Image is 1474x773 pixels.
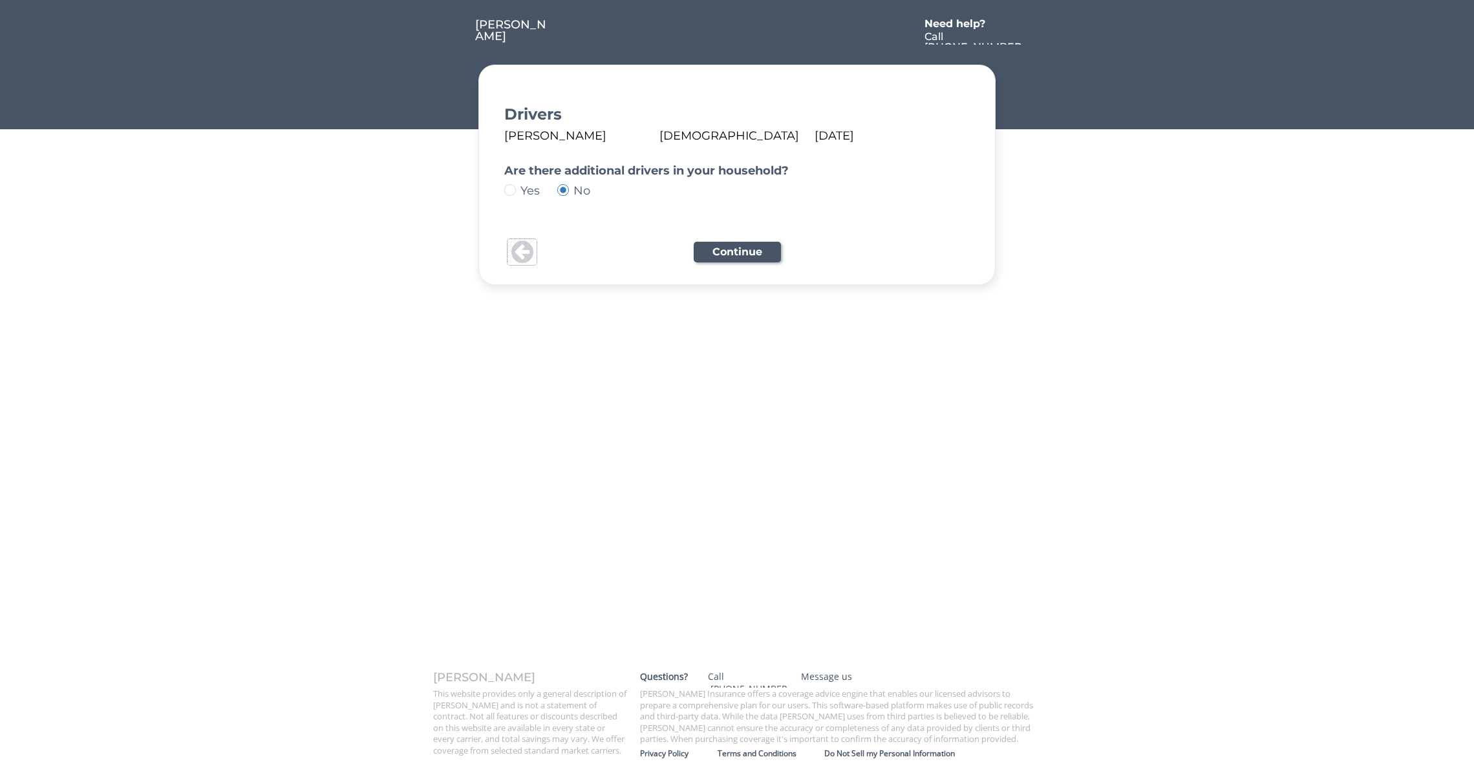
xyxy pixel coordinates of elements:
div: No [573,185,610,196]
div: Call [PHONE_NUMBER] [708,671,788,708]
div: Terms and Conditions [718,748,824,759]
a: Call [PHONE_NUMBER] [701,671,795,688]
div: Need help? [924,19,999,29]
div: Yes [520,185,557,196]
a: Call [PHONE_NUMBER] [924,32,1024,45]
div: Call [PHONE_NUMBER] [924,32,1024,63]
div: Are there additional drivers in your household? [504,165,970,176]
div: [DATE] [815,130,970,142]
div: This website provides only a general description of [PERSON_NAME] and is not a statement of contr... [433,688,627,756]
div: Privacy Policy [640,748,718,759]
a: [PERSON_NAME] [475,19,550,45]
button: Continue [694,242,781,262]
div: Questions? [640,671,694,683]
div: Do Not Sell my Personal Information [824,748,1047,759]
div: Drivers [504,107,970,122]
div: [DEMOGRAPHIC_DATA] [659,130,815,142]
div: [PERSON_NAME] Insurance offers a coverage advice engine that enables our licensed advisors to pre... [640,688,1041,745]
a: Terms and Conditions [718,748,824,760]
a: Do Not Sell my Personal Information [824,748,1047,760]
a: Privacy Policy [640,748,718,760]
div: [PERSON_NAME] [433,672,627,683]
div: [PERSON_NAME] [504,130,659,142]
a: Message us [795,671,888,688]
div: [PERSON_NAME] [475,19,550,42]
div: Message us [801,671,881,683]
